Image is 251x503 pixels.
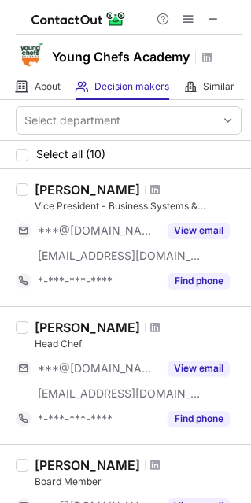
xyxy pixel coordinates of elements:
div: [PERSON_NAME] [35,320,140,335]
div: Select department [24,113,120,128]
span: [EMAIL_ADDRESS][DOMAIN_NAME] [38,386,201,401]
img: ContactOut v5.3.10 [31,9,126,28]
span: [EMAIL_ADDRESS][DOMAIN_NAME] [38,249,201,263]
span: ***@[DOMAIN_NAME] [38,224,158,238]
span: Select all (10) [36,148,105,161]
span: ***@[DOMAIN_NAME] [38,361,158,375]
button: Reveal Button [168,411,230,427]
h1: Young Chefs Academy [52,47,190,66]
div: [PERSON_NAME] [35,457,140,473]
div: Vice President - Business Systems & Technology [35,199,242,213]
span: Decision makers [94,80,169,93]
div: [PERSON_NAME] [35,182,140,198]
span: Similar [203,80,234,93]
span: About [35,80,61,93]
button: Reveal Button [168,361,230,376]
img: f4157fd548ba38ea639d57f749fcce91 [16,39,47,70]
div: Board Member [35,475,242,489]
button: Reveal Button [168,223,230,239]
button: Reveal Button [168,273,230,289]
div: Head Chef [35,337,242,351]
